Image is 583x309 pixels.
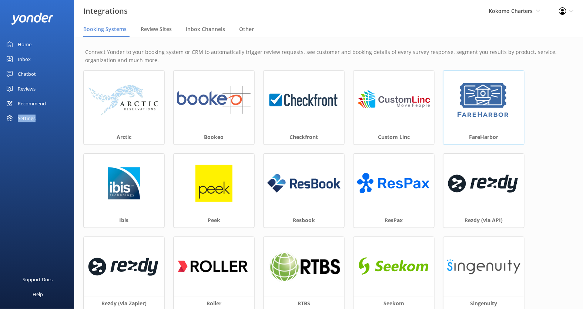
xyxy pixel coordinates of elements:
span: Review Sites [141,26,172,33]
h3: Checkfront [264,130,344,145]
img: ResPax [357,169,430,197]
img: yonder-white-logo.png [11,13,54,25]
img: 1616660206..png [177,251,251,282]
div: Reviews [18,81,36,96]
h3: Ibis [84,213,164,228]
img: 1616638368..png [357,252,430,281]
h3: Arctic [84,130,164,145]
h3: FareHarbor [443,130,524,145]
img: 1629776749..png [105,165,143,202]
h3: Custom Linc [354,130,434,145]
div: Inbox [18,52,31,67]
img: 1624324865..png [177,86,251,114]
img: 1624324537..png [267,251,341,282]
h3: Bookeo [174,130,254,145]
h3: Peek [174,213,254,228]
span: Other [239,26,254,33]
p: Connect Yonder to your booking system or CRM to automatically trigger review requests, see custom... [85,48,572,65]
img: peek_logo.png [195,165,232,202]
div: Help [33,287,43,302]
h3: Resbook [264,213,344,228]
img: singenuity_logo.png [447,258,520,275]
span: Booking Systems [83,26,127,33]
img: resbook_logo.png [267,174,341,193]
h3: Integrations [83,5,128,17]
img: 1624324453..png [447,167,520,199]
span: Inbox Channels [186,26,225,33]
h3: Rezdy (via API) [443,213,524,228]
div: Home [18,37,31,52]
img: 1629843345..png [456,82,512,119]
img: 1624324618..png [357,86,430,114]
h3: ResPax [354,213,434,228]
span: Kokomo Charters [489,7,533,14]
img: 1619647509..png [87,251,161,282]
div: Support Docs [23,272,53,287]
div: Recommend [18,96,46,111]
img: 1624323426..png [267,86,341,114]
img: arctic_logo.png [87,84,161,116]
div: Settings [18,111,36,126]
div: Chatbot [18,67,36,81]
